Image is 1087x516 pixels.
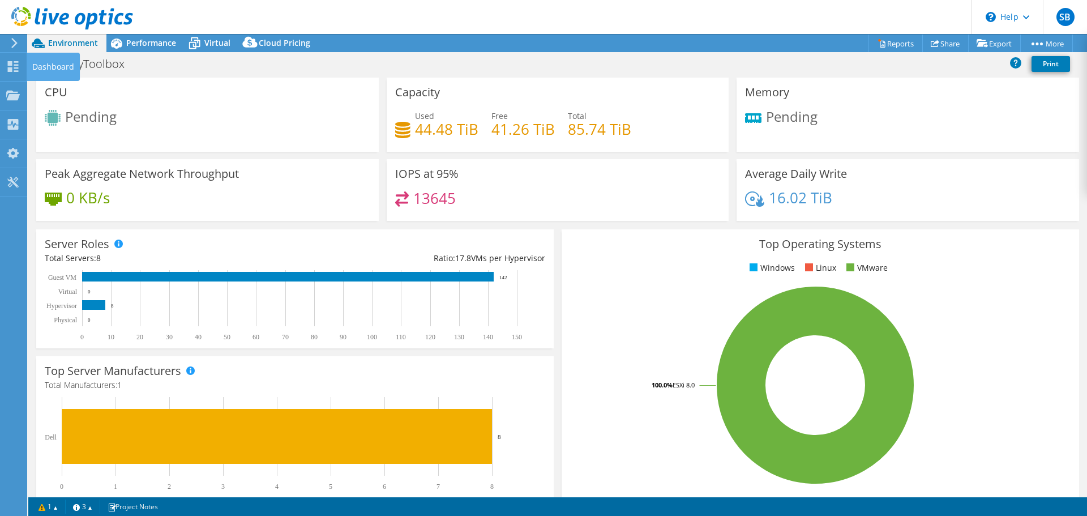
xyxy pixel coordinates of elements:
span: Pending [766,107,818,126]
a: Project Notes [100,500,166,514]
div: Total Servers: [45,252,295,265]
li: Linux [802,262,836,274]
text: 4 [275,483,279,491]
text: 30 [166,333,173,341]
span: 1 [117,379,122,390]
span: Environment [48,37,98,48]
text: 140 [483,333,493,341]
h4: 85.74 TiB [568,123,631,135]
text: 0 [60,483,63,491]
a: Print [1032,56,1070,72]
h4: 16.02 TiB [769,191,832,204]
text: 80 [311,333,318,341]
text: 142 [499,275,507,280]
text: 40 [195,333,202,341]
text: 8 [498,433,501,440]
h4: Total Manufacturers: [45,379,545,391]
h3: Top Server Manufacturers [45,365,181,377]
text: 130 [454,333,464,341]
svg: \n [986,12,996,22]
div: Dashboard [27,53,80,81]
h3: CPU [45,86,67,99]
span: Performance [126,37,176,48]
li: VMware [844,262,888,274]
text: 20 [136,333,143,341]
text: 2 [168,483,171,491]
span: Total [568,110,587,121]
text: 110 [396,333,406,341]
text: 70 [282,333,289,341]
span: 8 [96,253,101,263]
span: Virtual [204,37,230,48]
text: 8 [490,483,494,491]
text: 90 [340,333,346,341]
h3: Average Daily Write [745,168,847,180]
text: Dell [45,433,57,441]
span: Cloud Pricing [259,37,310,48]
h3: Peak Aggregate Network Throughput [45,168,239,180]
span: Free [491,110,508,121]
span: Used [415,110,434,121]
a: 3 [65,500,100,514]
text: 100 [367,333,377,341]
h4: 0 KB/s [66,191,110,204]
a: Export [968,35,1021,52]
text: 0 [80,333,84,341]
h3: Capacity [395,86,440,99]
h4: 41.26 TiB [491,123,555,135]
text: Guest VM [48,274,76,282]
text: 1 [114,483,117,491]
text: 8 [111,303,114,309]
text: 10 [108,333,114,341]
text: 120 [425,333,435,341]
h3: Top Operating Systems [570,238,1071,250]
text: Hypervisor [46,302,77,310]
span: SB [1056,8,1075,26]
text: 6 [383,483,386,491]
text: 150 [512,333,522,341]
span: Pending [65,107,117,126]
h3: Server Roles [45,238,109,250]
text: 3 [221,483,225,491]
a: 1 [31,500,66,514]
text: Physical [54,316,77,324]
span: 17.8 [455,253,471,263]
h3: Memory [745,86,789,99]
h4: 44.48 TiB [415,123,478,135]
text: 60 [253,333,259,341]
text: 0 [88,317,91,323]
h4: 13645 [413,192,456,204]
text: Virtual [58,288,78,296]
li: Windows [747,262,795,274]
tspan: 100.0% [652,381,673,389]
h3: IOPS at 95% [395,168,459,180]
a: Share [922,35,969,52]
tspan: ESXi 8.0 [673,381,695,389]
a: More [1020,35,1073,52]
text: 50 [224,333,230,341]
text: 7 [436,483,440,491]
text: 0 [88,289,91,295]
h1: SecurityToolbox [37,58,142,70]
text: 5 [329,483,332,491]
div: Ratio: VMs per Hypervisor [295,252,545,265]
a: Reports [868,35,923,52]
